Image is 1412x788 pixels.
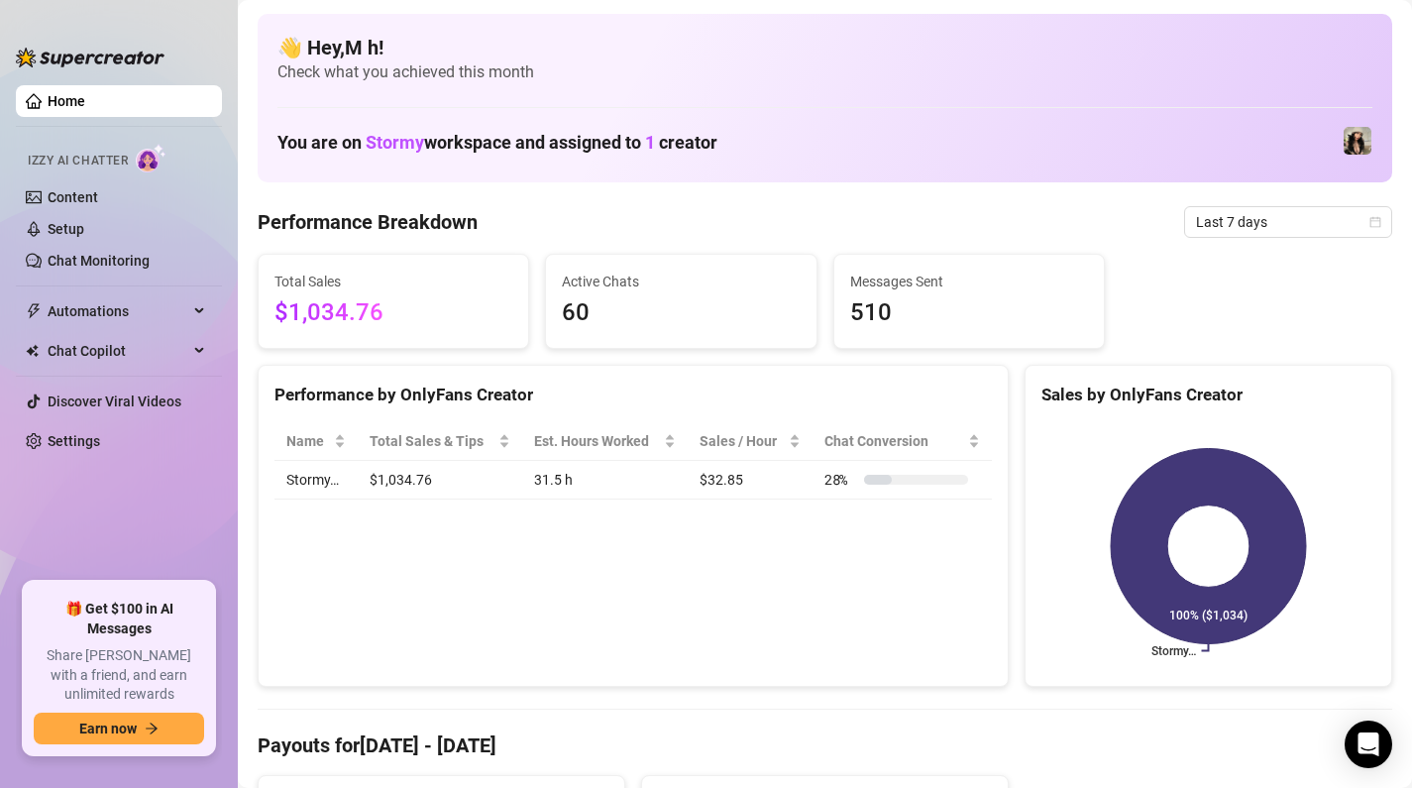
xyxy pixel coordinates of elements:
a: Discover Viral Videos [48,394,181,409]
span: 🎁 Get $100 in AI Messages [34,600,204,638]
span: Automations [48,295,188,327]
th: Chat Conversion [813,422,992,461]
img: AI Chatter [136,144,166,172]
span: $1,034.76 [274,294,512,332]
span: Earn now [79,721,137,736]
span: Name [286,430,330,452]
span: Share [PERSON_NAME] with a friend, and earn unlimited rewards [34,646,204,705]
span: Chat Conversion [824,430,964,452]
h4: 👋 Hey, M h ! [277,34,1372,61]
span: Total Sales & Tips [370,430,494,452]
div: Est. Hours Worked [534,430,660,452]
span: Chat Copilot [48,335,188,367]
span: Total Sales [274,271,512,292]
span: calendar [1369,216,1381,228]
button: Earn nowarrow-right [34,713,204,744]
a: Chat Monitoring [48,253,150,269]
span: Sales / Hour [700,430,785,452]
img: logo-BBDzfeDw.svg [16,48,164,67]
span: arrow-right [145,722,159,735]
span: Active Chats [562,271,800,292]
span: Stormy [366,132,424,153]
div: Open Intercom Messenger [1345,721,1392,768]
span: 28 % [824,469,856,491]
text: Stormy… [1151,644,1196,658]
th: Sales / Hour [688,422,813,461]
span: Check what you achieved this month [277,61,1372,83]
a: Setup [48,221,84,237]
span: 510 [850,294,1088,332]
span: Messages Sent [850,271,1088,292]
img: Chat Copilot [26,344,39,358]
span: 60 [562,294,800,332]
span: Izzy AI Chatter [28,152,128,170]
h4: Payouts for [DATE] - [DATE] [258,732,1392,759]
a: Home [48,93,85,109]
td: $1,034.76 [358,461,522,500]
h4: Performance Breakdown [258,208,478,236]
th: Name [274,422,358,461]
h1: You are on workspace and assigned to creator [277,132,717,154]
a: Settings [48,433,100,449]
div: Sales by OnlyFans Creator [1041,382,1375,408]
td: Stormy… [274,461,358,500]
td: 31.5 h [522,461,688,500]
th: Total Sales & Tips [358,422,522,461]
td: $32.85 [688,461,813,500]
a: Content [48,189,98,205]
span: Last 7 days [1196,207,1380,237]
img: Stormy [1344,127,1371,155]
span: thunderbolt [26,303,42,319]
span: 1 [645,132,655,153]
div: Performance by OnlyFans Creator [274,382,992,408]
